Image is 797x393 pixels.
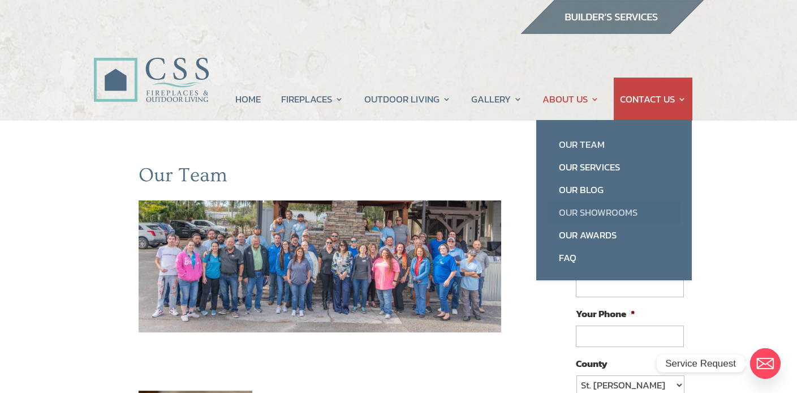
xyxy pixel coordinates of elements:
[139,164,502,193] h1: Our Team
[548,246,680,269] a: FAQ
[576,307,635,320] label: Your Phone
[281,78,343,121] a: FIREPLACES
[542,78,599,121] a: ABOUT US
[520,23,704,38] a: builder services construction supply
[364,78,451,121] a: OUTDOOR LIVING
[471,78,522,121] a: GALLERY
[620,78,686,121] a: CONTACT US
[750,348,781,379] a: Email
[548,178,680,201] a: Our Blog
[548,224,680,246] a: Our Awards
[548,201,680,224] a: Our Showrooms
[235,78,261,121] a: HOME
[548,133,680,156] a: Our Team
[576,357,608,370] label: County
[139,200,502,332] img: team2
[548,156,680,178] a: Our Services
[93,26,209,108] img: CSS Fireplaces & Outdoor Living (Formerly Construction Solutions & Supply)- Jacksonville Ormond B...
